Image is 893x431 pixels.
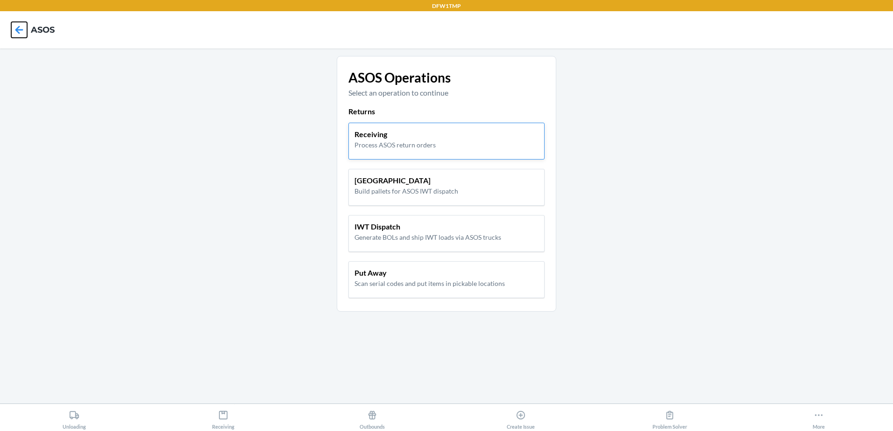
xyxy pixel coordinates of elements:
p: Process ASOS return orders [354,140,436,150]
div: Create Issue [507,406,535,430]
p: Scan serial codes and put items in pickable locations [354,278,505,288]
p: Returns [348,106,545,117]
p: ASOS Operations [348,68,545,87]
div: More [813,406,825,430]
button: Problem Solver [595,404,744,430]
h4: ASOS [31,24,55,36]
p: Receiving [354,129,436,140]
div: Receiving [212,406,234,430]
p: [GEOGRAPHIC_DATA] [354,175,458,186]
p: Generate BOLs and ship IWT loads via ASOS trucks [354,232,501,242]
div: Outbounds [360,406,385,430]
p: IWT Dispatch [354,221,501,232]
p: DFW1TMP [432,2,461,10]
p: Select an operation to continue [348,87,545,98]
button: Receiving [149,404,298,430]
p: Build pallets for ASOS IWT dispatch [354,186,458,196]
button: Outbounds [298,404,446,430]
div: Unloading [63,406,86,430]
p: Put Away [354,267,505,278]
div: Problem Solver [652,406,687,430]
button: More [744,404,893,430]
button: Create Issue [446,404,595,430]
